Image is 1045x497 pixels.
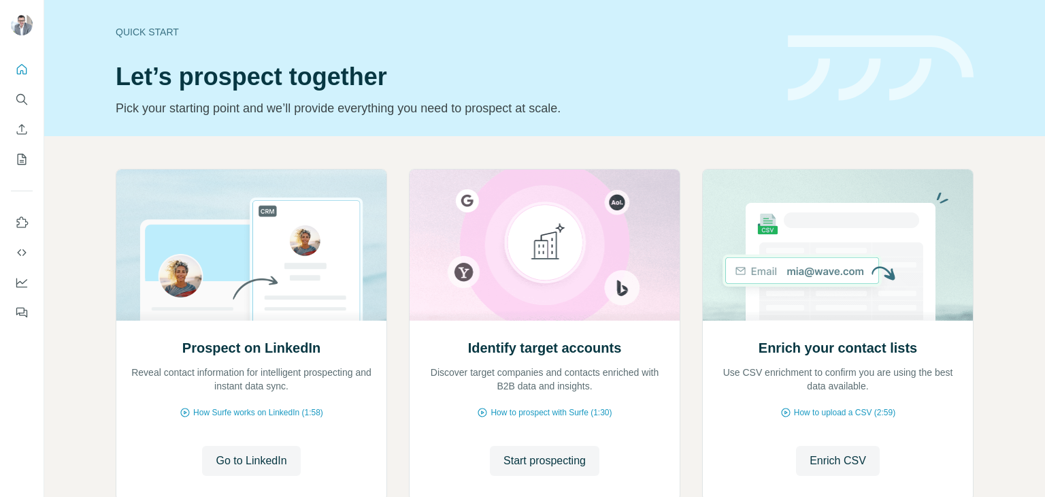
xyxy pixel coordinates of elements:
[716,366,959,393] p: Use CSV enrichment to confirm you are using the best data available.
[11,147,33,172] button: My lists
[11,57,33,82] button: Quick start
[423,366,666,393] p: Discover target companies and contacts enriched with B2B data and insights.
[11,300,33,325] button: Feedback
[810,453,866,469] span: Enrich CSV
[788,35,974,101] img: banner
[182,338,320,357] h2: Prospect on LinkedIn
[11,270,33,295] button: Dashboard
[796,446,880,476] button: Enrich CSV
[11,240,33,265] button: Use Surfe API
[216,453,286,469] span: Go to LinkedIn
[503,453,586,469] span: Start prospecting
[11,210,33,235] button: Use Surfe on LinkedIn
[794,406,895,419] span: How to upload a CSV (2:59)
[11,14,33,35] img: Avatar
[116,170,387,321] img: Prospect on LinkedIn
[409,170,680,321] img: Identify target accounts
[116,99,772,118] p: Pick your starting point and we’ll provide everything you need to prospect at scale.
[130,366,373,393] p: Reveal contact information for intelligent prospecting and instant data sync.
[490,446,599,476] button: Start prospecting
[702,170,974,321] img: Enrich your contact lists
[116,63,772,91] h1: Let’s prospect together
[491,406,612,419] span: How to prospect with Surfe (1:30)
[193,406,323,419] span: How Surfe works on LinkedIn (1:58)
[11,117,33,142] button: Enrich CSV
[116,25,772,39] div: Quick start
[11,87,33,112] button: Search
[759,338,917,357] h2: Enrich your contact lists
[468,338,622,357] h2: Identify target accounts
[202,446,300,476] button: Go to LinkedIn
